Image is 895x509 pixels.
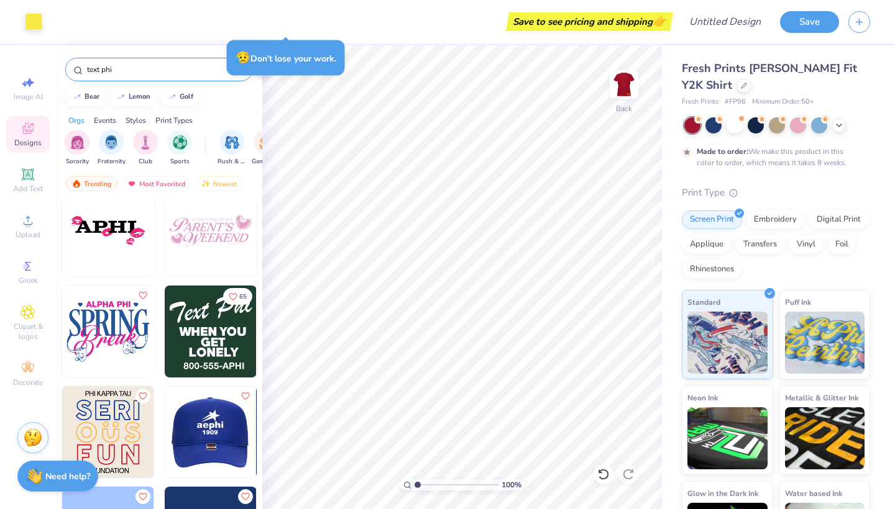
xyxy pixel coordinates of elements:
[752,97,814,107] span: Minimum Order: 50 +
[180,93,193,100] div: golf
[697,146,748,156] strong: Made to order:
[109,88,156,106] button: lemon
[133,130,158,166] button: filter button
[94,115,116,126] div: Events
[735,235,785,254] div: Transfers
[252,130,280,166] button: filter button
[167,130,192,166] div: filter for Sports
[218,130,246,166] div: filter for Rush & Bid
[201,179,211,188] img: Newest.gif
[165,185,257,277] img: 3a595944-d3fb-45df-b2cd-b801482167ec
[616,103,632,114] div: Back
[256,386,348,478] img: 2ae31fa3-3150-4e38-a3b3-b40682939d05
[65,130,89,166] div: filter for Sorority
[827,235,856,254] div: Foil
[165,286,257,377] img: 48d8b451-8b5d-41f0-bf39-44c562358e55
[225,135,239,150] img: Rush & Bid Image
[509,12,670,31] div: Save to see pricing and shipping
[218,130,246,166] button: filter button
[139,157,152,166] span: Club
[135,389,150,403] button: Like
[238,389,253,403] button: Like
[612,72,636,97] img: Back
[13,184,43,194] span: Add Text
[65,88,105,106] button: bear
[104,135,118,150] img: Fraternity Image
[70,135,85,150] img: Sorority Image
[116,93,126,101] img: trend_line.gif
[785,391,858,404] span: Metallic & Glitter Ink
[238,489,253,504] button: Like
[746,210,805,229] div: Embroidery
[502,479,521,490] span: 100 %
[14,92,43,102] span: Image AI
[62,386,154,478] img: bad42af3-ba91-4c0d-8d91-d42f86a95c1d
[45,471,90,482] strong: Need help?
[85,93,99,100] div: bear
[139,135,152,150] img: Club Image
[785,487,842,500] span: Water based Ink
[239,294,247,300] span: 65
[127,179,137,188] img: most_fav.gif
[785,312,865,374] img: Puff Ink
[785,407,865,469] img: Metallic & Glitter Ink
[133,130,158,166] div: filter for Club
[687,407,768,469] img: Neon Ink
[653,14,666,29] span: 👉
[252,157,280,166] span: Game Day
[218,157,246,166] span: Rush & Bid
[687,312,768,374] img: Standard
[682,210,742,229] div: Screen Print
[697,146,850,168] div: We make this product in this color to order, which means it takes 8 weeks.
[809,210,869,229] div: Digital Print
[167,93,177,101] img: trend_line.gif
[259,135,273,150] img: Game Day Image
[160,88,199,106] button: golf
[687,487,758,500] span: Glow in the Dark Ink
[780,11,839,33] button: Save
[14,138,42,148] span: Designs
[121,176,191,191] div: Most Favorited
[252,130,280,166] div: filter for Game Day
[687,391,718,404] span: Neon Ink
[687,295,720,309] span: Standard
[66,157,89,166] span: Sorority
[173,135,187,150] img: Sports Image
[19,276,38,286] span: Greek
[62,185,154,277] img: 18c1240c-f383-489c-9cc0-b8cd31d705b4
[195,176,242,191] div: Newest
[135,288,150,303] button: Like
[236,50,250,66] span: 😥
[682,235,732,254] div: Applique
[170,157,190,166] span: Sports
[86,63,237,76] input: Try "Alpha"
[66,176,117,191] div: Trending
[126,115,146,126] div: Styles
[682,61,857,92] span: Fresh Prints [PERSON_NAME] Fit Y2K Shirt
[154,286,246,377] img: 33be17fb-81df-4d19-b0c9-59bd26d2e9b5
[65,130,89,166] button: filter button
[223,288,252,305] button: Like
[682,97,718,107] span: Fresh Prints
[13,377,43,387] span: Decorate
[682,186,870,200] div: Print Type
[71,179,81,188] img: trending.gif
[72,93,82,101] img: trend_line.gif
[62,286,154,377] img: 7b575f5a-4fac-4533-b3cd-f69926183d7c
[135,489,150,504] button: Like
[785,295,811,309] span: Puff Ink
[679,9,771,34] input: Untitled Design
[256,286,348,377] img: 7b6d8f03-114a-4207-9475-0f18824342f8
[154,185,246,277] img: a58e0aba-4f4e-4670-b6f4-94787d4b1d24
[98,157,126,166] span: Fraternity
[164,386,256,478] img: f2b4ad2c-68c1-46db-b237-a6b53c00700e
[725,97,746,107] span: # FP96
[6,322,50,341] span: Clipart & logos
[68,115,85,126] div: Orgs
[154,386,246,478] img: 0fa80e3e-db0a-4cb5-ba08-fba2023050fc
[256,185,348,277] img: 3d6ab44b-f79b-43f0-8a93-967a31987235
[129,93,150,100] div: lemon
[155,115,193,126] div: Print Types
[789,235,824,254] div: Vinyl
[98,130,126,166] div: filter for Fraternity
